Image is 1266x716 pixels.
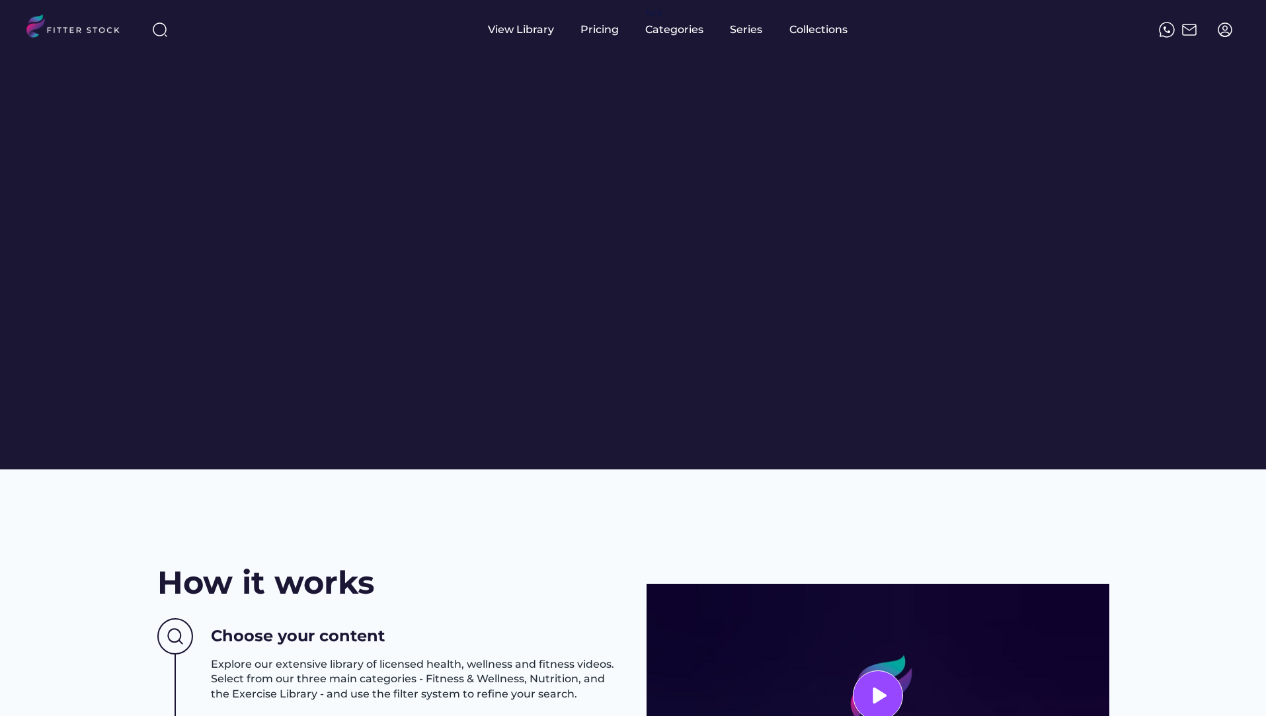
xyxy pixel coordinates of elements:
h3: Choose your content [211,625,385,647]
h2: How it works [157,561,374,605]
div: Collections [789,22,848,37]
div: fvck [645,7,662,20]
img: meteor-icons_whatsapp%20%281%29.svg [1159,22,1175,38]
h3: Explore our extensive library of licensed health, wellness and fitness videos. Select from our th... [211,657,620,701]
div: Categories [645,22,703,37]
div: Series [730,22,763,37]
div: Pricing [580,22,619,37]
img: LOGO.svg [26,15,131,42]
img: Frame%2051.svg [1181,22,1197,38]
img: Group%201000002437%20%282%29.svg [157,618,193,655]
div: View Library [488,22,554,37]
img: search-normal%203.svg [152,22,168,38]
img: profile-circle.svg [1217,22,1233,38]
